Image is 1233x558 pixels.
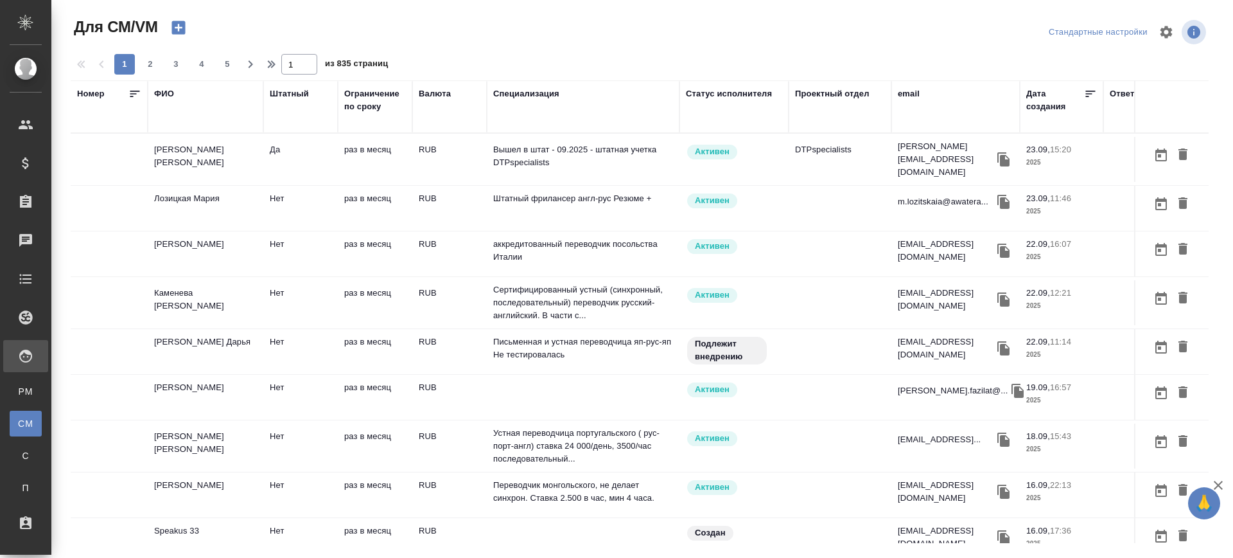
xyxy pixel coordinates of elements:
[1150,479,1172,503] button: Открыть календарь загрузки
[686,192,782,210] div: Рядовой исполнитель: назначай с учетом рейтинга
[1026,239,1050,249] p: 22.09,
[338,137,412,182] td: раз в месяц
[1026,337,1050,346] p: 22.09,
[338,473,412,517] td: раз в месяц
[994,241,1013,260] button: Скопировать
[148,329,263,374] td: [PERSON_NAME] Дарья
[412,424,487,469] td: RUB
[686,479,782,496] div: Рядовой исполнитель: назначай с учетом рейтинга
[994,192,1013,212] button: Скопировать
[148,375,263,420] td: [PERSON_NAME]
[493,87,559,100] div: Специализация
[1050,382,1071,392] p: 16:57
[1172,479,1194,503] button: Удалить
[412,375,487,420] td: RUB
[1172,430,1194,454] button: Удалить
[1026,205,1097,218] p: 2025
[338,186,412,231] td: раз в месяц
[1182,20,1209,44] span: Посмотреть информацию
[695,289,730,301] p: Активен
[263,186,338,231] td: Нет
[10,411,42,437] a: CM
[1172,287,1194,310] button: Удалить
[325,56,388,75] span: из 835 страниц
[166,54,186,75] button: 3
[1026,526,1050,535] p: 16.09,
[71,17,158,37] span: Для СМ/VM
[1026,87,1084,113] div: Дата создания
[695,526,726,539] p: Создан
[695,145,730,158] p: Активен
[898,238,994,264] p: [EMAIL_ADDRESS][DOMAIN_NAME]
[10,475,42,501] a: П
[695,481,730,494] p: Активен
[1026,492,1097,505] p: 2025
[1150,381,1172,405] button: Открыть календарь загрузки
[1050,145,1071,154] p: 15:20
[695,383,730,396] p: Активен
[789,137,891,182] td: DTPspecialists
[148,231,263,276] td: [PERSON_NAME]
[1026,300,1097,312] p: 2025
[1026,288,1050,298] p: 22.09,
[1026,431,1050,441] p: 18.09,
[686,238,782,255] div: Рядовой исполнитель: назначай с учетом рейтинга
[1172,336,1194,359] button: Удалить
[493,336,673,361] p: Письменная и устная переводчица яп-рус-яп Не тестировалась
[686,143,782,161] div: Рядовой исполнитель: назначай с учетом рейтинга
[898,287,994,312] p: [EMAIL_ADDRESS][DOMAIN_NAME]
[898,195,988,208] p: m.lozitskaia@awatera...
[1026,394,1097,407] p: 2025
[493,479,673,505] p: Переводчик монгольского, не делает синхрон. Ставка 2.500 в час, мин 4 часа.
[695,337,759,363] p: Подлежит внедрению
[1050,526,1071,535] p: 17:36
[1026,194,1050,203] p: 23.09,
[1050,288,1071,298] p: 12:21
[994,430,1013,449] button: Скопировать
[898,87,920,100] div: email
[140,58,161,71] span: 2
[148,137,263,182] td: [PERSON_NAME] [PERSON_NAME]
[148,473,263,517] td: [PERSON_NAME]
[1188,487,1220,519] button: 🙏
[686,430,782,447] div: Рядовой исполнитель: назначай с учетом рейтинга
[1172,143,1194,167] button: Удалить
[493,283,673,322] p: Сертифицированный устный (синхронный, последовательный) переводчик русский-английский. В части с...
[493,238,673,264] p: аккредитованный переводчик посольства Италии
[263,375,338,420] td: Нет
[994,150,1013,169] button: Скопировать
[695,194,730,207] p: Активен
[1050,431,1071,441] p: 15:43
[1150,143,1172,167] button: Открыть календарь загрузки
[1050,239,1071,249] p: 16:07
[338,424,412,469] td: раз в месяц
[994,290,1013,309] button: Скопировать
[191,58,212,71] span: 4
[695,432,730,445] p: Активен
[263,280,338,325] td: Нет
[338,329,412,374] td: раз в месяц
[1150,336,1172,359] button: Открыть календарь загрузки
[1026,348,1097,361] p: 2025
[148,424,263,469] td: [PERSON_NAME] [PERSON_NAME]
[263,231,338,276] td: Нет
[263,137,338,182] td: Да
[412,473,487,517] td: RUB
[163,17,194,39] button: Создать
[1150,525,1172,548] button: Открыть календарь загрузки
[166,58,186,71] span: 3
[263,329,338,374] td: Нет
[493,192,673,205] p: Штатный фрилансер англ-рус Резюме +
[270,87,309,100] div: Штатный
[1026,480,1050,490] p: 16.09,
[1008,381,1027,401] button: Скопировать
[898,433,981,446] p: [EMAIL_ADDRESS]...
[898,525,994,550] p: [EMAIL_ADDRESS][DOMAIN_NAME]
[1026,251,1097,264] p: 2025
[263,473,338,517] td: Нет
[154,87,174,100] div: ФИО
[10,443,42,469] a: С
[686,336,782,366] div: Свежая кровь: на первые 3 заказа по тематике ставь редактора и фиксируй оценки
[16,417,35,430] span: CM
[191,54,212,75] button: 4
